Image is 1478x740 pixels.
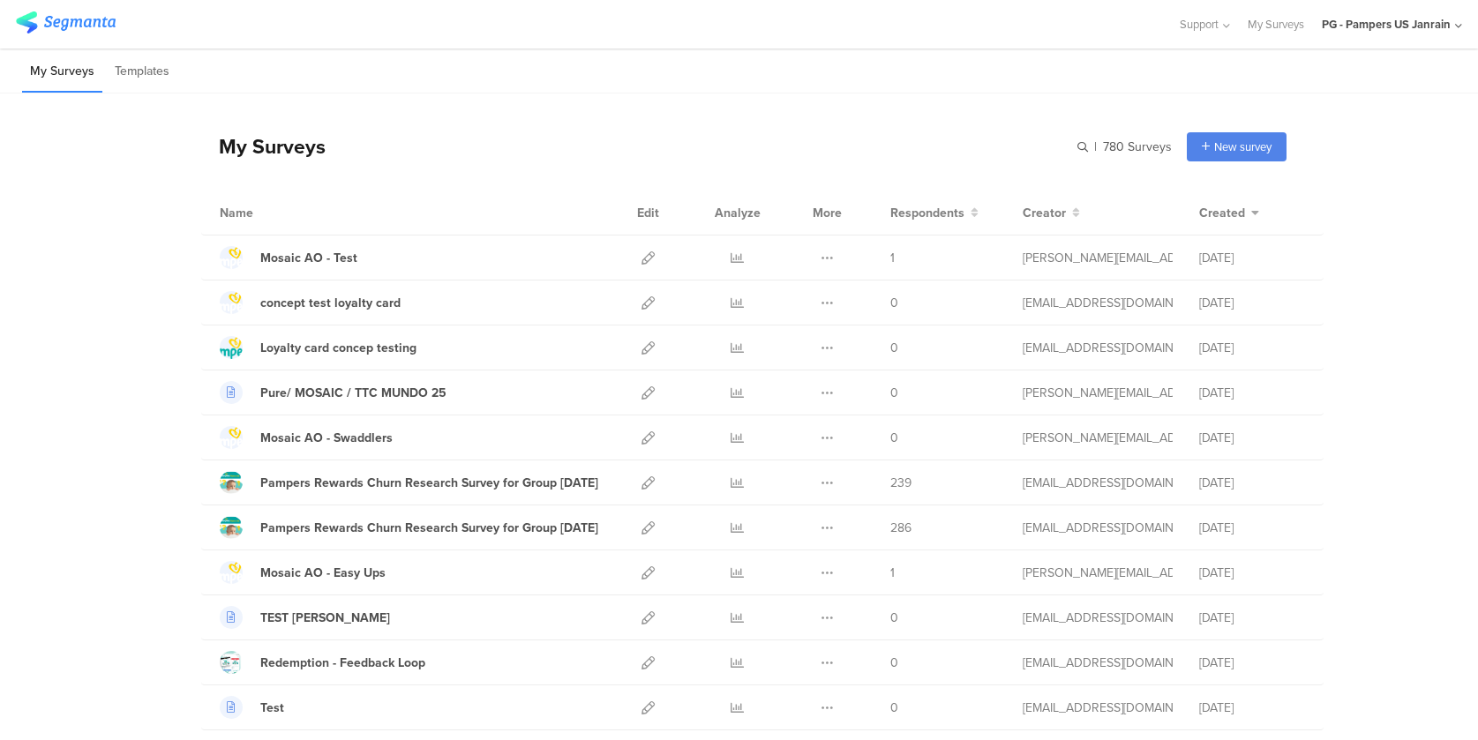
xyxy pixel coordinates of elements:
[1023,429,1173,447] div: simanski.c@pg.com
[890,294,898,312] span: 0
[220,291,401,314] a: concept test loyalty card
[1199,204,1245,222] span: Created
[1199,204,1259,222] button: Created
[1199,429,1305,447] div: [DATE]
[16,11,116,34] img: segmanta logo
[1023,204,1066,222] span: Creator
[1199,609,1305,627] div: [DATE]
[1103,138,1172,156] span: 780 Surveys
[1199,564,1305,582] div: [DATE]
[890,204,964,222] span: Respondents
[107,51,177,93] li: Templates
[260,294,401,312] div: concept test loyalty card
[1180,16,1219,33] span: Support
[220,381,446,404] a: Pure/ MOSAIC / TTC MUNDO 25
[220,561,386,584] a: Mosaic AO - Easy Ups
[1023,474,1173,492] div: fjaili.r@pg.com
[1199,654,1305,672] div: [DATE]
[220,696,284,719] a: Test
[260,429,393,447] div: Mosaic AO - Swaddlers
[220,471,598,494] a: Pampers Rewards Churn Research Survey for Group [DATE]
[260,249,357,267] div: Mosaic AO - Test
[1199,474,1305,492] div: [DATE]
[1023,519,1173,537] div: fjaili.r@pg.com
[1199,339,1305,357] div: [DATE]
[260,339,416,357] div: Loyalty card concep testing
[890,699,898,717] span: 0
[1092,138,1099,156] span: |
[890,654,898,672] span: 0
[1023,609,1173,627] div: martens.j.1@pg.com
[1023,654,1173,672] div: zanolla.l@pg.com
[1023,564,1173,582] div: simanski.c@pg.com
[260,699,284,717] div: Test
[260,564,386,582] div: Mosaic AO - Easy Ups
[890,384,898,402] span: 0
[890,429,898,447] span: 0
[629,191,667,235] div: Edit
[22,51,102,93] li: My Surveys
[890,609,898,627] span: 0
[260,609,390,627] div: TEST Jasmin
[890,204,979,222] button: Respondents
[260,519,598,537] div: Pampers Rewards Churn Research Survey for Group 1 July 2025
[220,426,393,449] a: Mosaic AO - Swaddlers
[1322,16,1451,33] div: PG - Pampers US Janrain
[1214,138,1272,155] span: New survey
[1023,249,1173,267] div: simanski.c@pg.com
[1023,294,1173,312] div: cardosoteixeiral.c@pg.com
[808,191,846,235] div: More
[260,654,425,672] div: Redemption - Feedback Loop
[1199,384,1305,402] div: [DATE]
[1023,384,1173,402] div: simanski.c@pg.com
[220,336,416,359] a: Loyalty card concep testing
[1199,294,1305,312] div: [DATE]
[890,474,912,492] span: 239
[201,131,326,161] div: My Surveys
[890,249,895,267] span: 1
[1199,249,1305,267] div: [DATE]
[220,516,598,539] a: Pampers Rewards Churn Research Survey for Group [DATE]
[1023,339,1173,357] div: cardosoteixeiral.c@pg.com
[1199,519,1305,537] div: [DATE]
[890,519,912,537] span: 286
[220,246,357,269] a: Mosaic AO - Test
[260,384,446,402] div: Pure/ MOSAIC / TTC MUNDO 25
[220,204,326,222] div: Name
[220,651,425,674] a: Redemption - Feedback Loop
[220,606,390,629] a: TEST [PERSON_NAME]
[711,191,764,235] div: Analyze
[260,474,598,492] div: Pampers Rewards Churn Research Survey for Group 2 July 2025
[1023,699,1173,717] div: zanolla.l@pg.com
[1023,204,1080,222] button: Creator
[1199,699,1305,717] div: [DATE]
[890,564,895,582] span: 1
[890,339,898,357] span: 0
